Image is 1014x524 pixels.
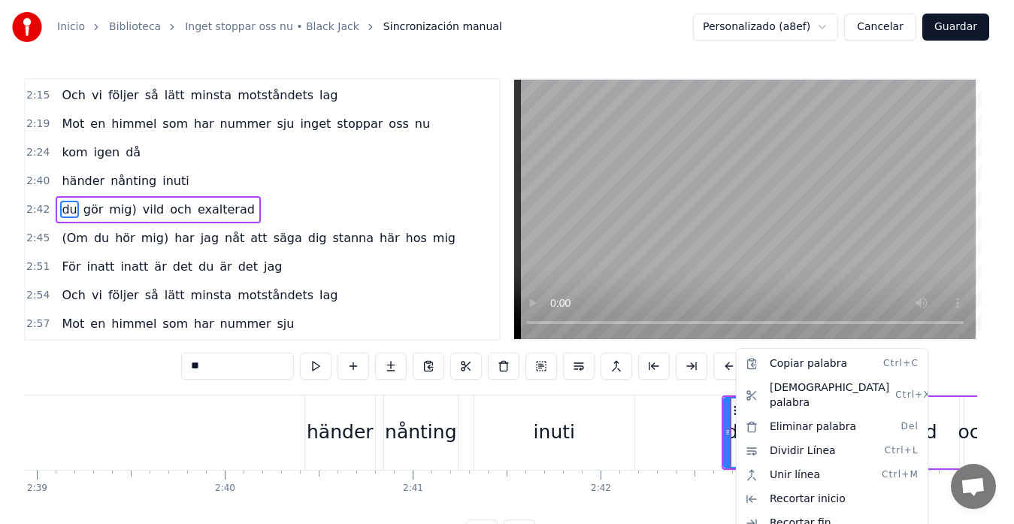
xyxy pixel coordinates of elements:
[900,421,919,433] span: Del
[740,439,925,463] div: Dividir Línea
[885,445,919,457] span: Ctrl+L
[740,487,925,511] div: Recortar inicio
[883,358,919,370] span: Ctrl+C
[895,389,931,401] span: Ctrl+X
[740,352,925,376] div: Copiar palabra
[882,469,919,481] span: Ctrl+M
[740,415,925,439] div: Eliminar palabra
[740,463,925,487] div: Unir línea
[740,376,925,415] div: [DEMOGRAPHIC_DATA] palabra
